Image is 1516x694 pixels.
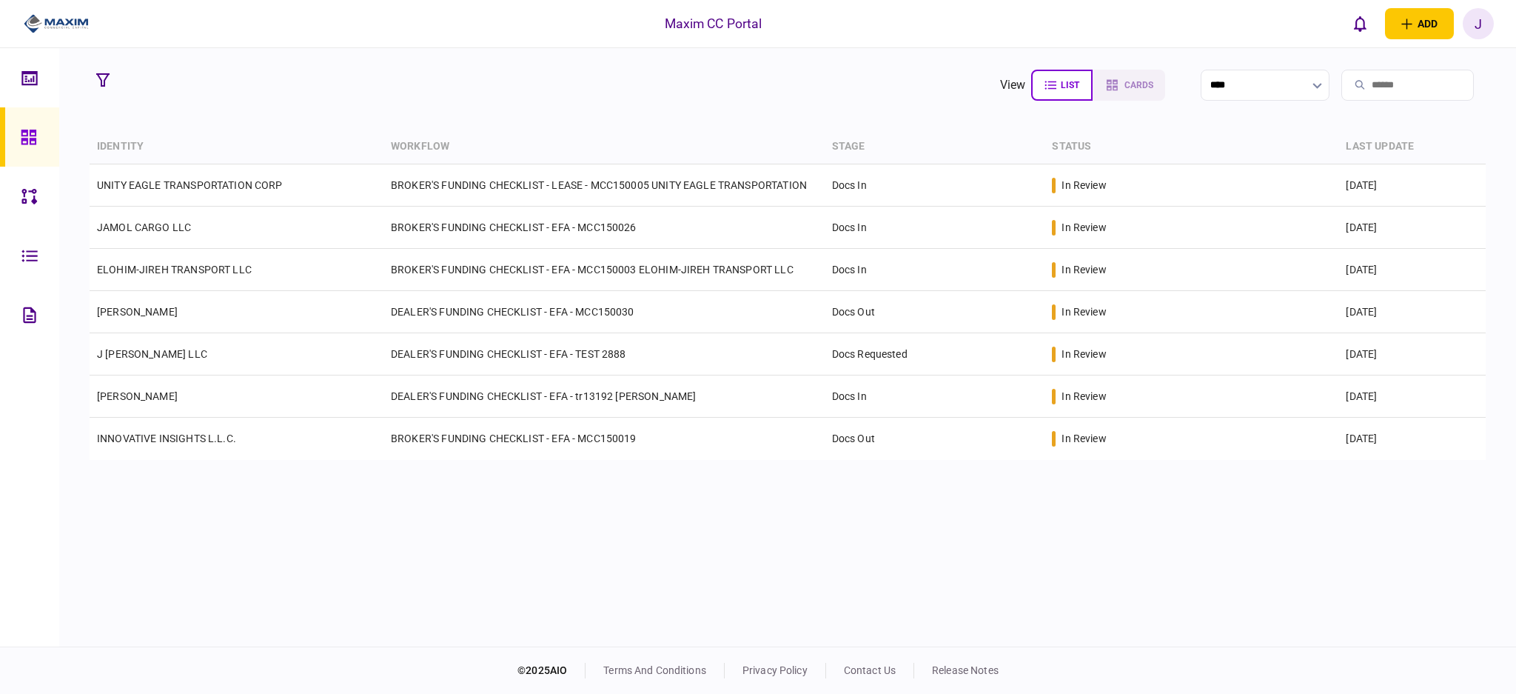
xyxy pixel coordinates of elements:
[97,390,178,402] a: [PERSON_NAME]
[1338,291,1486,333] td: [DATE]
[742,664,808,676] a: privacy policy
[1338,207,1486,249] td: [DATE]
[1061,220,1106,235] div: in review
[825,291,1045,333] td: Docs Out
[1338,376,1486,418] td: [DATE]
[825,376,1045,418] td: Docs In
[97,348,207,360] a: J [PERSON_NAME] LLC
[1463,8,1494,39] button: J
[603,664,706,676] a: terms and conditions
[97,264,252,276] a: ELOHIM-JIREH TRANSPORT LLC
[1385,8,1454,39] button: open adding identity options
[844,664,896,676] a: contact us
[383,164,825,207] td: BROKER'S FUNDING CHECKLIST - LEASE - MCC150005 UNITY EAGLE TRANSPORTATION
[1345,8,1376,39] button: open notifications list
[1031,70,1093,101] button: list
[1061,389,1106,404] div: in review
[1093,70,1165,101] button: cards
[90,130,383,164] th: identity
[383,130,825,164] th: workflow
[383,291,825,333] td: DEALER'S FUNDING CHECKLIST - EFA - MCC150030
[1061,262,1106,277] div: in review
[517,663,586,678] div: © 2025 AIO
[97,221,191,233] a: JAMOL CARGO LLC
[825,207,1045,249] td: Docs In
[383,249,825,291] td: BROKER'S FUNDING CHECKLIST - EFA - MCC150003 ELOHIM-JIREH TRANSPORT LLC
[1338,249,1486,291] td: [DATE]
[97,306,178,318] a: [PERSON_NAME]
[1338,164,1486,207] td: [DATE]
[24,13,90,35] img: client company logo
[383,207,825,249] td: BROKER'S FUNDING CHECKLIST - EFA - MCC150026
[97,179,283,191] a: UNITY EAGLE TRANSPORTATION CORP
[1044,130,1338,164] th: status
[825,418,1045,460] td: Docs Out
[383,376,825,418] td: DEALER'S FUNDING CHECKLIST - EFA - tr13192 [PERSON_NAME]
[1061,304,1106,319] div: in review
[383,418,825,460] td: BROKER'S FUNDING CHECKLIST - EFA - MCC150019
[825,130,1045,164] th: stage
[97,433,236,444] a: INNOVATIVE INSIGHTS L.L.C.
[1124,80,1153,90] span: cards
[932,664,999,676] a: release notes
[825,333,1045,376] td: Docs Requested
[1000,76,1026,94] div: view
[1061,178,1106,193] div: in review
[383,333,825,376] td: DEALER'S FUNDING CHECKLIST - EFA - TEST 2888
[1061,431,1106,446] div: in review
[1338,418,1486,460] td: [DATE]
[825,249,1045,291] td: Docs In
[825,164,1045,207] td: Docs In
[1338,333,1486,376] td: [DATE]
[1061,347,1106,361] div: in review
[665,14,762,33] div: Maxim CC Portal
[1061,80,1079,90] span: list
[1338,130,1486,164] th: last update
